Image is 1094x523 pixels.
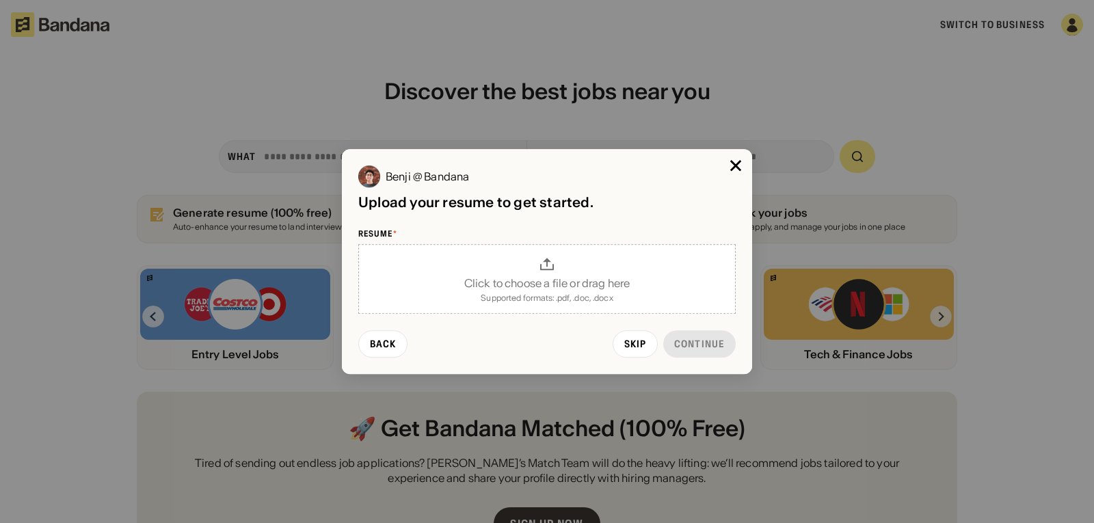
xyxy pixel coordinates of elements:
div: Supported formats: .pdf, .doc, .docx [481,294,613,302]
div: Upload your resume to get started. [358,193,736,212]
div: Click to choose a file or drag here [464,278,630,289]
div: Back [370,339,396,349]
div: Resume [358,228,736,239]
div: Skip [624,339,646,349]
div: Benji @ Bandana [386,171,469,182]
div: Continue [674,339,725,349]
img: Benji @ Bandana [358,165,380,187]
